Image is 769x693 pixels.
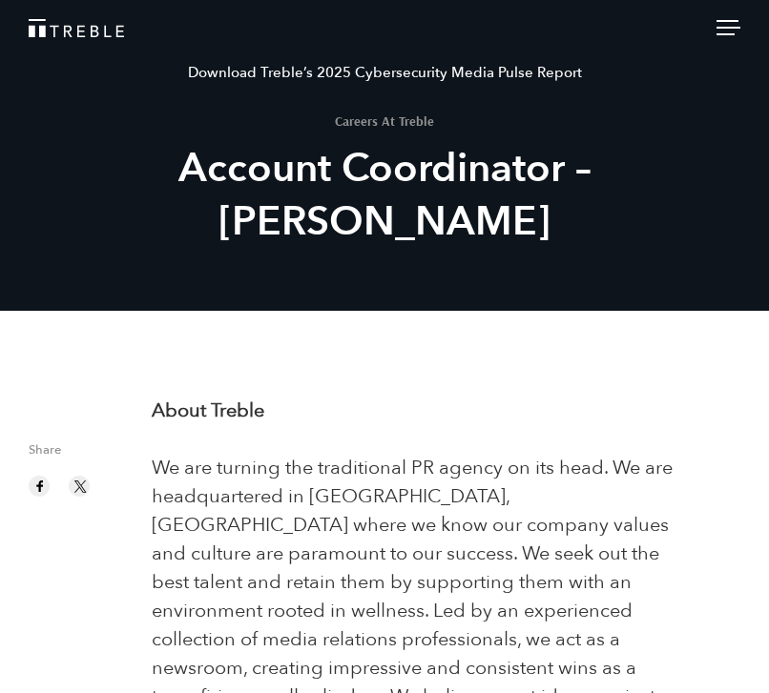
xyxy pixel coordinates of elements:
h2: Account Coordinator – [PERSON_NAME] [32,142,737,249]
h1: Careers At Treble [32,114,737,128]
strong: About Treble [152,397,264,423]
a: Treble Homepage [29,19,740,37]
img: facebook sharing button [31,478,49,495]
span: Share [29,444,123,466]
img: Treble logo [29,19,124,37]
img: twitter sharing button [72,478,89,495]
